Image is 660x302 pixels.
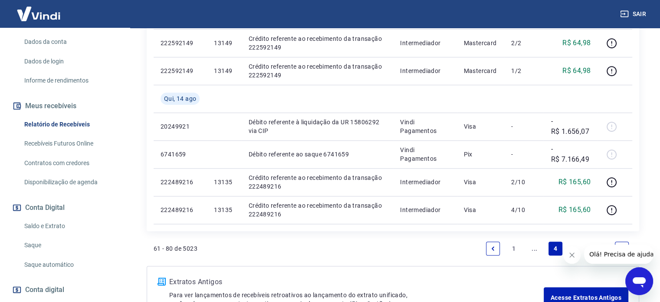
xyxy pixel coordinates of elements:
span: Olá! Precisa de ajuda? [5,6,73,13]
p: 61 - 80 de 5023 [154,244,197,253]
a: Conta digital [10,280,119,299]
p: 13149 [214,39,234,47]
a: Saque [21,236,119,254]
img: ícone [158,278,166,285]
p: Visa [464,122,498,131]
p: 2/2 [511,39,537,47]
button: Sair [618,6,650,22]
a: Page 252 [590,242,608,256]
iframe: Mensagem da empresa [584,245,653,264]
img: Vindi [10,0,67,27]
p: 13149 [214,66,234,75]
a: Page 1 [507,242,521,256]
a: Recebíveis Futuros Online [21,135,119,153]
p: 2/10 [511,178,537,186]
p: Visa [464,178,498,186]
p: -R$ 7.166,49 [551,144,591,165]
p: Crédito referente ao recebimento da transação 222489216 [249,173,386,191]
p: 6741659 [161,150,200,159]
p: R$ 165,60 [558,205,591,215]
p: Mastercard [464,66,498,75]
a: Saldo e Extrato [21,217,119,235]
a: Informe de rendimentos [21,72,119,90]
p: Intermediador [400,206,450,214]
button: Meus recebíveis [10,96,119,116]
p: Intermediador [400,66,450,75]
a: Previous page [486,242,500,256]
p: 222489216 [161,206,200,214]
span: Conta digital [25,284,64,296]
a: Dados de login [21,53,119,70]
p: R$ 165,60 [558,177,591,187]
p: Débito referente ao saque 6741659 [249,150,386,159]
p: Vindi Pagamentos [400,118,450,135]
a: Contratos com credores [21,154,119,172]
p: Débito referente à liquidação da UR 15806292 via CIP [249,118,386,135]
p: Mastercard [464,39,498,47]
iframe: Botão para abrir a janela de mensagens [625,267,653,295]
a: Jump forward [569,242,583,256]
p: Crédito referente ao recebimento da transação 222592149 [249,34,386,52]
p: 13135 [214,178,234,186]
p: 1/2 [511,66,537,75]
p: Pix [464,150,498,159]
p: - [511,122,537,131]
iframe: Fechar mensagem [563,246,581,264]
p: Intermediador [400,178,450,186]
p: 222592149 [161,39,200,47]
p: Crédito referente ao recebimento da transação 222592149 [249,62,386,80]
a: Next page [615,242,629,256]
p: 13135 [214,206,234,214]
a: Page 4 is your current page [548,242,562,256]
p: Intermediador [400,39,450,47]
a: Dados da conta [21,33,119,51]
a: Disponibilização de agenda [21,173,119,191]
p: 20249921 [161,122,200,131]
p: -R$ 1.656,07 [551,116,591,137]
p: 222489216 [161,178,200,186]
ul: Pagination [483,238,632,259]
p: R$ 64,98 [562,66,591,76]
p: 4/10 [511,206,537,214]
p: Visa [464,206,498,214]
p: Extratos Antigos [169,277,544,287]
span: Qui, 14 ago [164,94,196,103]
a: Saque automático [21,256,119,274]
p: Crédito referente ao recebimento da transação 222489216 [249,201,386,219]
button: Conta Digital [10,198,119,217]
p: - [511,150,537,159]
a: Jump backward [528,242,542,256]
p: 222592149 [161,66,200,75]
p: R$ 64,98 [562,38,591,48]
p: Vindi Pagamentos [400,146,450,163]
a: Relatório de Recebíveis [21,116,119,133]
